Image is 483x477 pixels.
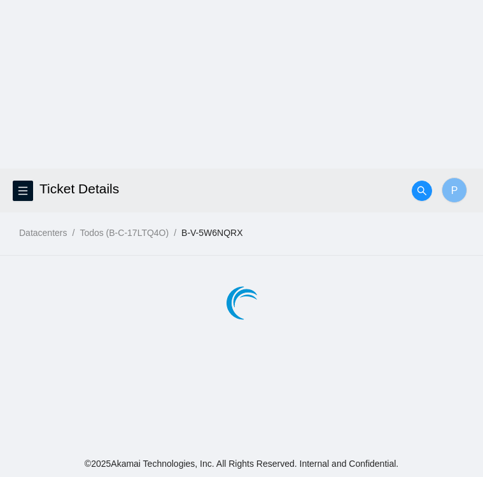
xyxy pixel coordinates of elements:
a: Todos (B-C-17LTQ4O) [80,228,169,238]
span: / [72,228,74,238]
h2: Ticket Details [39,169,360,209]
span: P [451,183,458,198]
button: search [412,181,432,201]
span: menu [13,186,32,196]
a: Datacenters [19,228,67,238]
button: menu [13,181,33,201]
a: B-V-5W6NQRX [181,228,242,238]
span: search [412,186,431,196]
span: / [174,228,176,238]
button: P [442,177,467,203]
